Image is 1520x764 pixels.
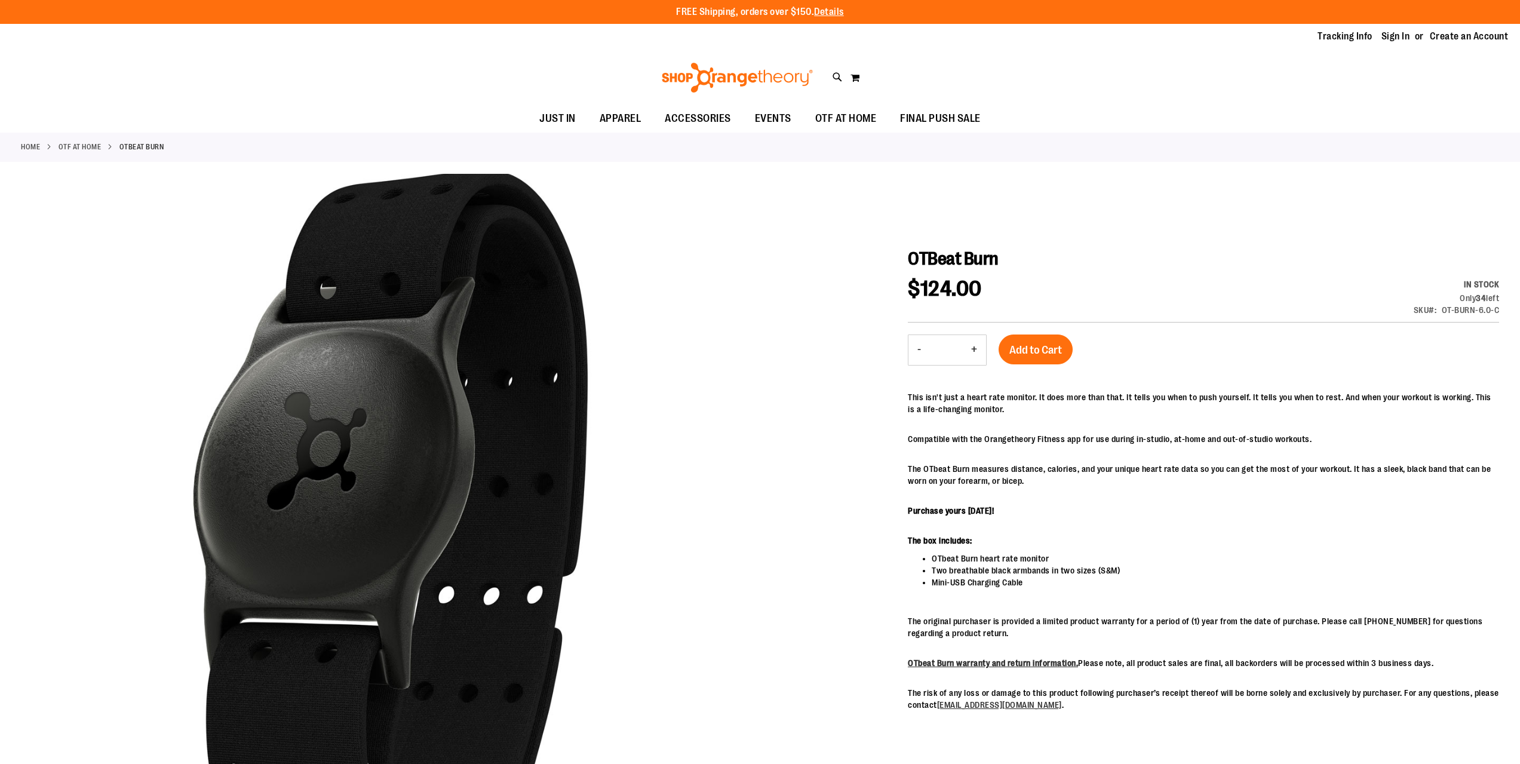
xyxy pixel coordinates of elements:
span: OTF AT HOME [815,105,877,132]
a: Sign In [1381,30,1410,43]
span: JUST IN [539,105,576,132]
button: Add to Cart [999,335,1073,364]
img: Shop Orangetheory [660,63,815,93]
strong: OTBeat Burn [119,142,164,152]
p: This isn't just a heart rate monitor. It does more than that. It tells you when to push yourself.... [908,391,1499,415]
b: Purchase yours [DATE]! [908,506,994,516]
button: Decrease product quantity [908,335,930,365]
strong: 34 [1476,293,1486,303]
li: OTbeat Burn heart rate monitor [932,553,1499,564]
span: Add to Cart [1009,343,1062,357]
li: Mini-USB Charging Cable [932,576,1499,588]
strong: SKU [1414,305,1437,315]
p: FREE Shipping, orders over $150. [676,5,844,19]
div: OT-BURN-6.0-C [1442,304,1500,316]
span: EVENTS [755,105,791,132]
p: The OTbeat Burn measures distance, calories, and your unique heart rate data so you can get the m... [908,463,1499,487]
a: Home [21,142,40,152]
li: Two breathable black armbands in two sizes (S&M) [932,564,1499,576]
span: APPAREL [600,105,641,132]
p: Compatible with the Orangetheory Fitness app for use during in-studio, at-home and out-of-studio ... [908,433,1499,445]
span: ACCESSORIES [665,105,731,132]
b: The box includes: [908,536,972,545]
span: FINAL PUSH SALE [900,105,981,132]
span: $124.00 [908,277,982,301]
div: Availability [1414,278,1500,290]
a: OTF AT HOME [59,142,102,152]
a: OTbeat Burn warranty and return information. [908,658,1078,668]
a: Create an Account [1430,30,1509,43]
input: Product quantity [930,336,962,364]
a: [EMAIL_ADDRESS][DOMAIN_NAME] [937,700,1062,710]
p: The risk of any loss or damage to this product following purchaser’s receipt thereof will be born... [908,687,1499,711]
a: Tracking Info [1318,30,1372,43]
p: Please note, all product sales are final, all backorders will be processed within 3 business days. [908,657,1499,669]
span: In stock [1464,280,1499,289]
button: Increase product quantity [962,335,986,365]
span: OTBeat Burn [908,248,999,269]
a: Details [814,7,844,17]
div: Only 34 left [1414,292,1500,304]
p: The original purchaser is provided a limited product warranty for a period of (1) year from the d... [908,615,1499,639]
